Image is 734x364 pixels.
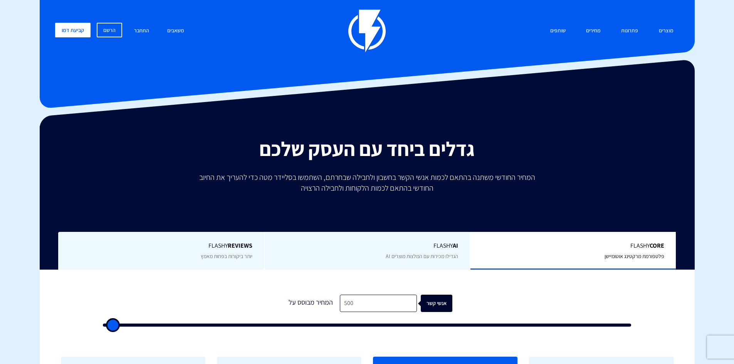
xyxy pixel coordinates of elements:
a: מחירים [580,23,606,39]
span: Flashy [70,242,252,250]
div: המחיר מבוסס על [282,295,340,312]
b: Core [650,242,664,250]
h2: גדלים ביחד עם העסק שלכם [45,138,689,160]
span: פלטפורמת מרקטינג אוטומיישן [605,253,664,260]
a: התחבר [128,23,155,39]
p: המחיר החודשי משתנה בהתאם לכמות אנשי הקשר בחשבון ולחבילה שבחרתם, השתמשו בסליידר מטה כדי להעריך את ... [194,172,541,193]
span: הגדילו מכירות עם המלצות מוצרים AI [386,253,458,260]
div: אנשי קשר [425,295,456,312]
span: Flashy [276,242,459,250]
a: שותפים [544,23,571,39]
a: מוצרים [653,23,679,39]
b: AI [453,242,458,250]
span: יותר ביקורות בפחות מאמץ [201,253,252,260]
a: פתרונות [615,23,644,39]
a: משאבים [161,23,190,39]
b: REVIEWS [228,242,252,250]
span: Flashy [482,242,664,250]
a: קביעת דמו [55,23,91,37]
a: הרשם [97,23,122,37]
